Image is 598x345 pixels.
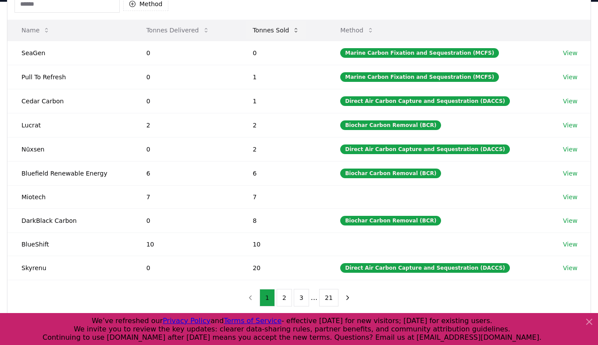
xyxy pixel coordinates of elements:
[7,185,132,208] td: Miotech
[132,65,239,89] td: 0
[333,21,381,39] button: Method
[246,21,306,39] button: Tonnes Sold
[340,120,441,130] div: Biochar Carbon Removal (BCR)
[563,121,577,130] a: View
[340,144,510,154] div: Direct Air Carbon Capture and Sequestration (DACCS)
[238,161,326,185] td: 6
[238,65,326,89] td: 1
[563,216,577,225] a: View
[7,137,132,161] td: Nūxsen
[340,48,499,58] div: Marine Carbon Fixation and Sequestration (MCFS)
[7,89,132,113] td: Cedar Carbon
[563,73,577,81] a: View
[238,232,326,256] td: 10
[563,49,577,57] a: View
[238,89,326,113] td: 1
[132,185,239,208] td: 7
[7,161,132,185] td: Bluefield Renewable Energy
[340,263,510,273] div: Direct Air Carbon Capture and Sequestration (DACCS)
[311,292,317,303] li: ...
[132,232,239,256] td: 10
[340,289,355,306] button: next page
[139,21,217,39] button: Tonnes Delivered
[294,289,309,306] button: 3
[340,72,499,82] div: Marine Carbon Fixation and Sequestration (MCFS)
[132,256,239,280] td: 0
[340,169,441,178] div: Biochar Carbon Removal (BCR)
[563,169,577,178] a: View
[563,240,577,249] a: View
[340,96,510,106] div: Direct Air Carbon Capture and Sequestration (DACCS)
[563,264,577,272] a: View
[340,216,441,225] div: Biochar Carbon Removal (BCR)
[132,208,239,232] td: 0
[563,145,577,154] a: View
[7,256,132,280] td: Skyrenu
[238,137,326,161] td: 2
[7,232,132,256] td: BlueShift
[132,89,239,113] td: 0
[7,41,132,65] td: SeaGen
[132,161,239,185] td: 6
[238,256,326,280] td: 20
[7,113,132,137] td: Lucrat
[238,41,326,65] td: 0
[238,208,326,232] td: 8
[563,97,577,106] a: View
[132,137,239,161] td: 0
[238,185,326,208] td: 7
[132,41,239,65] td: 0
[7,208,132,232] td: DarkBlack Carbon
[238,113,326,137] td: 2
[132,113,239,137] td: 2
[563,193,577,201] a: View
[14,21,57,39] button: Name
[277,289,292,306] button: 2
[7,65,132,89] td: Pull To Refresh
[260,289,275,306] button: 1
[319,289,338,306] button: 21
